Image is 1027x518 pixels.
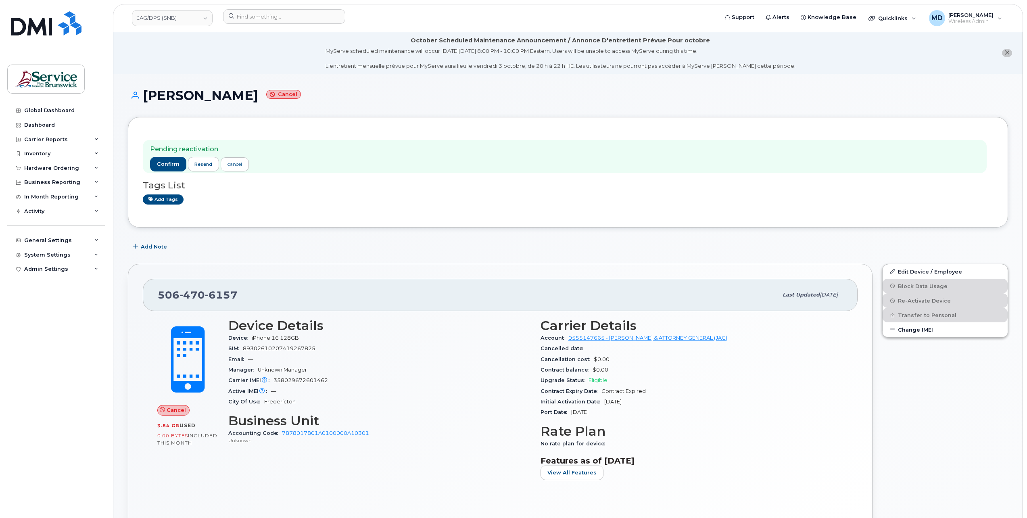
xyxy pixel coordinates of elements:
[128,88,1008,102] h1: [PERSON_NAME]
[205,289,238,301] span: 6157
[604,399,622,405] span: [DATE]
[601,388,646,394] span: Contract Expired
[221,157,249,171] a: cancel
[143,180,993,190] h3: Tags List
[541,424,843,439] h3: Rate Plan
[282,430,369,436] a: 7878017801A0100000A10301
[898,298,951,304] span: Re-Activate Device
[248,356,253,362] span: —
[258,367,307,373] span: Unknown Manager
[188,157,219,171] button: resend
[326,47,795,70] div: MyServe scheduled maintenance will occur [DATE][DATE] 8:00 PM - 10:00 PM Eastern. Users will be u...
[228,437,531,444] p: Unknown
[228,399,264,405] span: City Of Use
[143,194,184,205] a: Add tags
[150,157,186,171] button: confirm
[228,367,258,373] span: Manager
[541,456,843,466] h3: Features as of [DATE]
[228,335,252,341] span: Device
[141,243,167,251] span: Add Note
[541,367,593,373] span: Contract balance
[243,345,315,351] span: 89302610207419267825
[128,240,174,254] button: Add Note
[266,90,301,99] small: Cancel
[541,377,589,383] span: Upgrade Status
[411,36,710,45] div: October Scheduled Maintenance Announcement / Annonce D'entretient Prévue Pour octobre
[157,433,188,439] span: 0.00 Bytes
[228,161,242,168] div: cancel
[883,322,1008,337] button: Change IMEI
[783,292,820,298] span: Last updated
[541,356,594,362] span: Cancellation cost
[264,399,296,405] span: Fredericton
[228,430,282,436] span: Accounting Code
[228,356,248,362] span: Email
[167,406,186,414] span: Cancel
[594,356,610,362] span: $0.00
[883,308,1008,322] button: Transfer to Personal
[157,161,180,168] span: confirm
[541,345,587,351] span: Cancelled date
[820,292,838,298] span: [DATE]
[883,264,1008,279] a: Edit Device / Employee
[194,161,212,167] span: resend
[252,335,299,341] span: iPhone 16 128GB
[593,367,608,373] span: $0.00
[150,145,249,154] p: Pending reactivation
[568,335,727,341] a: 0555147665 - [PERSON_NAME] & ATTORNEY GENERAL (JAG)
[571,409,589,415] span: [DATE]
[228,377,273,383] span: Carrier IMEI
[541,335,568,341] span: Account
[541,441,609,447] span: No rate plan for device
[157,432,217,446] span: included this month
[541,399,604,405] span: Initial Activation Date
[271,388,276,394] span: —
[589,377,607,383] span: Eligible
[541,409,571,415] span: Port Date
[228,388,271,394] span: Active IMEI
[158,289,238,301] span: 506
[228,318,531,333] h3: Device Details
[273,377,328,383] span: 358029672601462
[180,289,205,301] span: 470
[883,293,1008,308] button: Re-Activate Device
[883,279,1008,293] button: Block Data Usage
[541,318,843,333] h3: Carrier Details
[1002,49,1012,57] button: close notification
[541,388,601,394] span: Contract Expiry Date
[228,414,531,428] h3: Business Unit
[157,423,180,428] span: 3.84 GB
[228,345,243,351] span: SIM
[180,422,196,428] span: used
[547,469,597,476] span: View All Features
[541,466,603,480] button: View All Features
